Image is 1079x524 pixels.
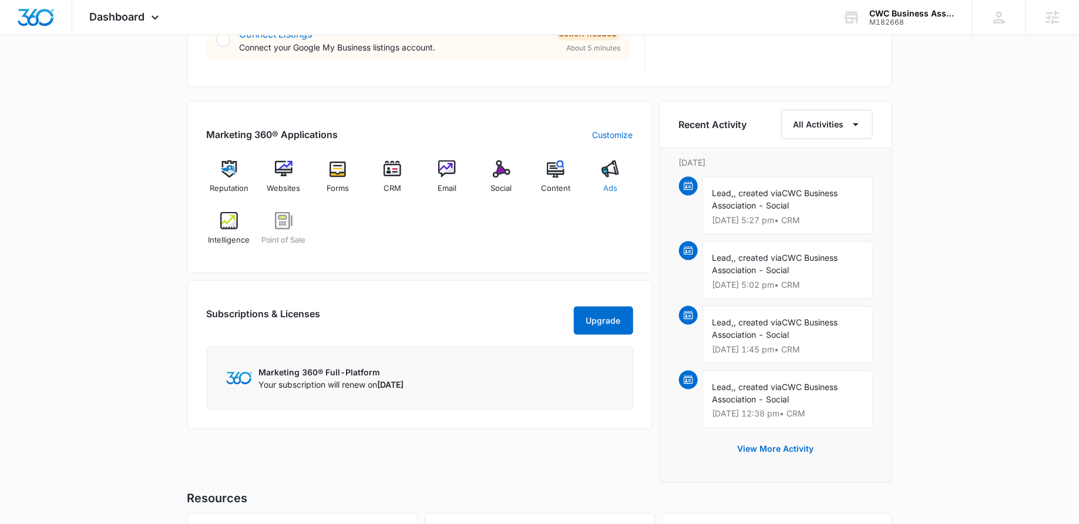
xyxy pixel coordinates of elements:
h2: Subscriptions & Licenses [207,307,321,330]
a: Content [533,160,579,203]
span: Lead, [712,382,734,392]
span: Social [491,183,512,194]
span: , created via [734,188,782,198]
h2: Marketing 360® Applications [207,127,338,142]
button: Upgrade [574,307,633,335]
span: [DATE] [378,379,404,389]
div: account id [869,18,955,26]
span: Content [541,183,570,194]
span: Point of Sale [261,234,306,246]
a: Social [479,160,524,203]
a: Email [425,160,470,203]
span: Forms [327,183,349,194]
a: Intelligence [207,212,252,254]
button: All Activities [781,110,873,139]
span: Dashboard [90,11,145,23]
p: [DATE] 1:45 pm • CRM [712,345,863,354]
a: Customize [593,129,633,141]
a: Websites [261,160,306,203]
span: Lead, [712,253,734,263]
span: Ads [603,183,617,194]
p: Marketing 360® Full-Platform [259,366,404,378]
div: account name [869,9,955,18]
span: , created via [734,382,782,392]
span: , created via [734,253,782,263]
a: Ads [588,160,633,203]
span: Reputation [210,183,248,194]
span: Intelligence [208,234,250,246]
p: [DATE] 5:27 pm • CRM [712,216,863,224]
p: Connect your Google My Business listings account. [240,41,547,53]
span: About 5 minutes [567,43,621,53]
img: Marketing 360 Logo [226,372,252,384]
span: Email [438,183,456,194]
a: CRM [370,160,415,203]
a: Point of Sale [261,212,306,254]
span: Lead, [712,317,734,327]
p: Your subscription will renew on [259,378,404,391]
button: View More Activity [726,435,826,463]
p: [DATE] [679,156,873,169]
span: CRM [384,183,401,194]
a: Forms [315,160,361,203]
h5: Resources [187,490,892,508]
span: Lead, [712,188,734,198]
a: Reputation [207,160,252,203]
h6: Recent Activity [679,117,747,132]
a: Connect Listings [240,28,312,40]
span: , created via [734,317,782,327]
p: [DATE] 12:38 pm • CRM [712,410,863,418]
span: Websites [267,183,300,194]
p: [DATE] 5:02 pm • CRM [712,281,863,289]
